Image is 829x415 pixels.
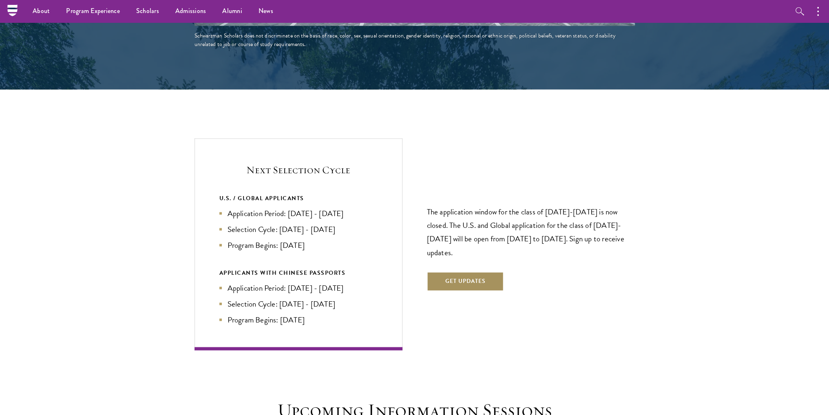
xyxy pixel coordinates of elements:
li: Selection Cycle: [DATE] - [DATE] [219,223,378,235]
h5: Next Selection Cycle [219,163,378,177]
div: Schwarzman Scholars does not discriminate on the basis of race, color, sex, sexual orientation, g... [195,31,635,49]
button: Get Updates [427,272,504,291]
li: Program Begins: [DATE] [219,239,378,251]
li: Application Period: [DATE] - [DATE] [219,207,378,219]
li: Program Begins: [DATE] [219,314,378,326]
div: U.S. / GLOBAL APPLICANTS [219,193,378,203]
li: Selection Cycle: [DATE] - [DATE] [219,298,378,310]
div: APPLICANTS WITH CHINESE PASSPORTS [219,268,378,278]
p: The application window for the class of [DATE]-[DATE] is now closed. The U.S. and Global applicat... [427,205,635,259]
li: Application Period: [DATE] - [DATE] [219,282,378,294]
